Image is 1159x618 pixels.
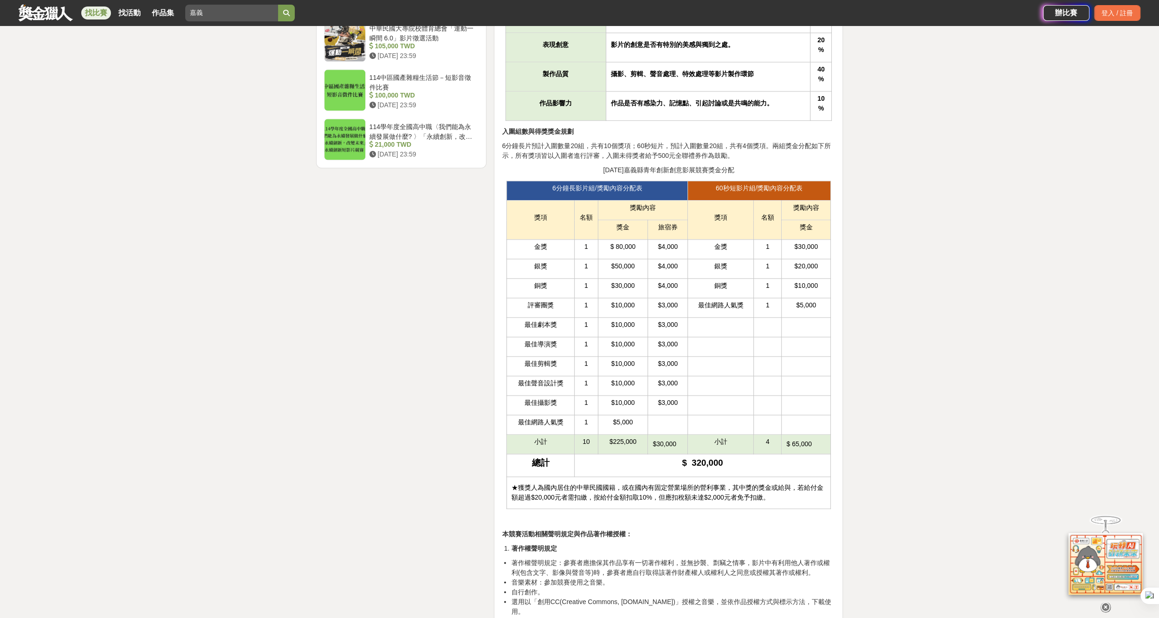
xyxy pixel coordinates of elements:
td: ★獲獎人為國內居住的中華民國國籍，或在國內有固定營業場所的營利事業，其中獎的獎金或給與，若給付金額超過$20,000元者需扣繳，按給付金額扣取10%，但應扣稅額未達$2,000元者免予扣繳。 [507,477,831,509]
a: 找活動 [115,7,144,20]
div: 114中區國產雜糧生活節－短影音徵件比賽 [369,73,475,91]
p: $10,000 [603,398,643,408]
p: $5,000 [786,300,825,310]
span: 名額 [761,214,774,221]
a: 作品集 [148,7,178,20]
p: $30,000 [786,242,825,252]
p: [DATE]嘉義縣青年創新創意影展競賽獎金分配 [502,165,835,175]
p: 1 [579,398,593,408]
span: 10 [583,438,590,445]
p: 1 [758,300,777,310]
p: 銀獎 [512,261,570,271]
p: $50,000 [603,261,643,271]
span: 獎項 [534,214,547,221]
a: 辦比賽 [1043,5,1089,21]
p: $ 80,000 [603,242,643,252]
strong: $ 320,000 [682,458,723,468]
p: 1 [579,300,593,310]
p: $3,000 [653,378,683,388]
a: 114學年度全國高中職〈我們能為永續發展做什麼? 〉「永續創新，改變未來」永續創新短影片競賽 21,000 TWD [DATE] 23:59 [324,118,479,160]
div: [DATE] 23:59 [369,150,475,159]
strong: 攝影、剪輯、聲音處理、特效處理等影片製作環節 [611,70,754,78]
li: 選用以「創用CC(Creative Commons, [DOMAIN_NAME])」授權之音樂，並依作品授權方式與標示方法，下載使用。 [511,597,835,616]
div: [DATE] 23:59 [369,51,475,61]
p: 銅獎 [693,281,749,291]
span: 獎金 [616,223,629,231]
p: 評審團獎 [512,300,570,310]
strong: 作品是否有感染力、記憶點、引起討論或是共鳴的能力。 [611,99,773,107]
span: 名額 [580,214,593,221]
li: 自行創作。 [511,587,835,597]
strong: 本競賽活動相關聲明規定與作品著作權授權： [502,530,632,537]
span: 4 [766,438,770,445]
strong: 表現創意 [543,41,569,48]
img: d2146d9a-e6f6-4337-9592-8cefde37ba6b.png [1068,527,1143,589]
p: 金獎 [693,242,749,252]
p: 最佳劇本獎 [512,320,570,330]
a: 中華民國大專院校體育總會「運動一瞬間 6.0」影片徵選活動 105,000 TWD [DATE] 23:59 [324,20,479,62]
p: 1 [758,261,777,271]
strong: 製作品質 [543,70,569,78]
p: 最佳聲音設計獎 [512,378,570,388]
span: $ 65,000 [786,440,812,448]
p: $3,000 [653,320,683,330]
div: 21,000 TWD [369,140,475,150]
p: $10,000 [603,300,643,310]
p: $4,000 [653,242,683,252]
span: 旅宿券 [658,223,678,231]
p: 最佳網路人氣獎 [693,300,749,310]
p: $10,000 [603,359,643,369]
span: 小計 [534,438,547,445]
strong: 總計 [532,458,550,468]
strong: 20% [817,36,825,53]
p: $3,000 [653,339,683,349]
div: 114學年度全國高中職〈我們能為永續發展做什麼? 〉「永續創新，改變未來」永續創新短影片競賽 [369,122,475,140]
p: 最佳剪輯獎 [512,359,570,369]
span: 獎勵內容 [630,204,656,211]
strong: 10% [817,95,825,112]
p: 金獎 [512,242,570,252]
p: $10,000 [603,378,643,388]
strong: 作品影響力 [539,99,572,107]
span: 獎項 [714,214,727,221]
p: 6分鐘長片預計入圍數量20組，共有10個獎項；60秒短片，預計入圍數量20組，共有4個獎項。兩組獎金分配如下所示，所有獎項皆以入圍者進行評審，入圍未得獎者給予500元全聯禮券作為鼓勵。 [502,141,835,161]
p: 1 [579,417,593,427]
p: $4,000 [653,281,683,291]
p: $3,000 [653,398,683,408]
p: 1 [579,378,593,388]
p: $10,000 [603,320,643,330]
p: $10,000 [603,339,643,349]
span: 6分鐘長影片組/獎勵內容分配表 [552,184,642,192]
p: $3,000 [653,300,683,310]
strong: 著作權聲明規定 [511,544,557,552]
div: 登入 / 註冊 [1094,5,1140,21]
div: 105,000 TWD [369,41,475,51]
span: 獎金 [800,223,813,231]
p: 1 [758,242,777,252]
p: 1 [579,281,593,291]
p: 最佳網路人氣獎 [512,417,570,427]
span: 獎勵內容 [793,204,819,211]
strong: 影片的創意是否有特別的美感與獨到之處。 [611,41,734,48]
p: 1 [579,242,593,252]
p: 1 [579,359,593,369]
span: 60秒短影片組/獎勵內容分配表 [716,184,803,192]
span: $225,000 [609,438,636,445]
strong: 40% [817,65,825,83]
p: $5,000 [603,417,643,427]
p: 最佳導演獎 [512,339,570,349]
span: $30,000 [653,440,676,448]
p: 1 [579,320,593,330]
li: 著作權聲明規定：參賽者應擔保其作品享有一切著作權利，並無抄襲、剽竊之情事，影片中有利用他人著作或權利(包含文字、影像與聲音等)時，參賽者應自行取得該著作財產權人或權利人之同意或授權其著作或權利。 [511,558,835,577]
p: $30,000 [603,281,643,291]
div: 100,000 TWD [369,91,475,100]
p: 銀獎 [693,261,749,271]
a: 找比賽 [81,7,111,20]
div: 中華民國大專院校體育總會「運動一瞬間 6.0」影片徵選活動 [369,24,475,41]
p: 銅獎 [512,281,570,291]
a: 114中區國產雜糧生活節－短影音徵件比賽 100,000 TWD [DATE] 23:59 [324,69,479,111]
span: 小計 [714,438,727,445]
p: 最佳攝影獎 [512,398,570,408]
p: 1 [758,281,777,291]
